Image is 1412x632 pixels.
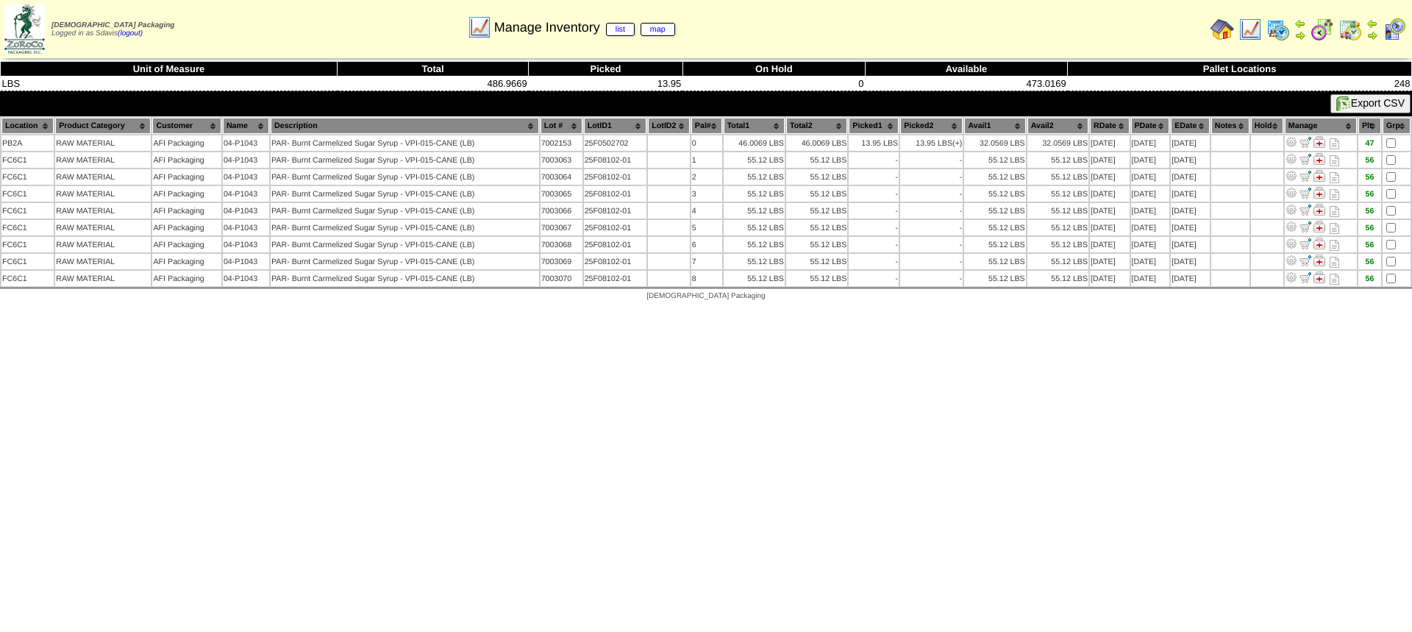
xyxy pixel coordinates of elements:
[4,4,45,54] img: zoroco-logo-small.webp
[724,254,785,269] td: 55.12 LBS
[584,169,647,185] td: 25F08102-01
[964,118,1025,134] th: Avail1
[1027,271,1088,286] td: 55.12 LBS
[1286,170,1297,182] img: Adjust
[1359,190,1380,199] div: 56
[55,203,151,219] td: RAW MATERIAL
[1311,18,1334,41] img: calendarblend.gif
[271,118,539,134] th: Description
[1068,77,1412,91] td: 248
[1131,203,1170,219] td: [DATE]
[1299,153,1311,165] img: Move
[1330,257,1339,268] i: Note
[964,254,1025,269] td: 55.12 LBS
[1027,169,1088,185] td: 55.12 LBS
[1299,238,1311,249] img: Move
[1299,136,1311,148] img: Move
[1090,118,1129,134] th: RDate
[964,237,1025,252] td: 55.12 LBS
[1090,271,1129,286] td: [DATE]
[584,118,647,134] th: LotID1
[691,254,722,269] td: 7
[541,271,582,286] td: 7003070
[1330,206,1339,217] i: Note
[468,15,491,39] img: line_graph.gif
[724,186,785,202] td: 55.12 LBS
[1330,274,1339,285] i: Note
[541,186,582,202] td: 7003065
[584,152,647,168] td: 25F08102-01
[964,203,1025,219] td: 55.12 LBS
[1027,118,1088,134] th: Avail2
[55,118,151,134] th: Product Category
[152,118,221,134] th: Customer
[223,152,269,168] td: 04-P1043
[1,186,54,202] td: FC6C1
[1294,29,1306,41] img: arrowright.gif
[900,220,963,235] td: -
[1299,170,1311,182] img: Move
[1366,18,1378,29] img: arrowleft.gif
[152,220,221,235] td: AFI Packaging
[1171,135,1210,151] td: [DATE]
[1359,274,1380,283] div: 56
[648,118,690,134] th: LotID2
[1027,135,1088,151] td: 32.0569 LBS
[223,135,269,151] td: 04-P1043
[1171,203,1210,219] td: [DATE]
[1299,255,1311,266] img: Move
[223,186,269,202] td: 04-P1043
[1,271,54,286] td: FC6C1
[900,271,963,286] td: -
[271,203,539,219] td: PAR- Burnt Carmelized Sugar Syrup - VPI-015-CANE (LB)
[1090,203,1129,219] td: [DATE]
[584,186,647,202] td: 25F08102-01
[786,254,847,269] td: 55.12 LBS
[786,169,847,185] td: 55.12 LBS
[55,152,151,168] td: RAW MATERIAL
[55,169,151,185] td: RAW MATERIAL
[952,139,962,148] div: (+)
[1171,118,1210,134] th: EDate
[541,135,582,151] td: 7002153
[271,169,539,185] td: PAR- Burnt Carmelized Sugar Syrup - VPI-015-CANE (LB)
[223,220,269,235] td: 04-P1043
[55,237,151,252] td: RAW MATERIAL
[691,220,722,235] td: 5
[724,237,785,252] td: 55.12 LBS
[1,254,54,269] td: FC6C1
[1313,221,1325,232] img: Manage Hold
[1131,169,1170,185] td: [DATE]
[541,118,582,134] th: Lot #
[1359,241,1380,249] div: 56
[152,203,221,219] td: AFI Packaging
[1286,255,1297,266] img: Adjust
[1027,220,1088,235] td: 55.12 LBS
[1313,204,1325,216] img: Manage Hold
[1359,156,1380,165] div: 56
[541,152,582,168] td: 7003063
[691,203,722,219] td: 4
[223,237,269,252] td: 04-P1043
[1285,118,1357,134] th: Manage
[641,23,675,36] a: map
[271,254,539,269] td: PAR- Burnt Carmelized Sugar Syrup - VPI-015-CANE (LB)
[1313,255,1325,266] img: Manage Hold
[1359,173,1380,182] div: 56
[584,254,647,269] td: 25F08102-01
[724,169,785,185] td: 55.12 LBS
[1313,187,1325,199] img: Manage Hold
[1330,189,1339,200] i: Note
[900,254,963,269] td: -
[584,271,647,286] td: 25F08102-01
[1,237,54,252] td: FC6C1
[1027,237,1088,252] td: 55.12 LBS
[964,169,1025,185] td: 55.12 LBS
[1286,187,1297,199] img: Adjust
[900,186,963,202] td: -
[1171,186,1210,202] td: [DATE]
[1090,220,1129,235] td: [DATE]
[786,203,847,219] td: 55.12 LBS
[1358,118,1381,134] th: Plt
[849,220,899,235] td: -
